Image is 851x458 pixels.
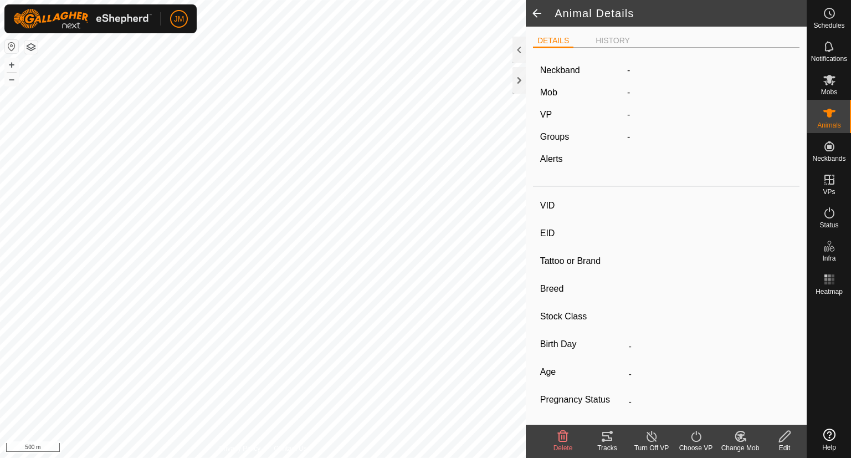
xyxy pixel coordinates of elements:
span: - [627,88,630,97]
button: Map Layers [24,40,38,54]
div: Choose VP [674,443,718,453]
div: Tracks [585,443,629,453]
span: Infra [822,255,835,262]
span: Status [819,222,838,228]
span: JM [174,13,184,25]
label: VID [540,199,624,213]
span: Heatmap [816,288,843,295]
label: Breed [540,282,624,296]
li: HISTORY [591,35,634,47]
div: Edit [762,443,807,453]
label: Age [540,365,624,379]
a: Help [807,424,851,455]
label: EID [540,226,624,241]
label: Neckband [540,64,580,77]
button: + [5,58,18,72]
label: Tattoo or Brand [540,254,624,268]
label: Alerts [540,154,563,164]
span: Notifications [811,55,847,62]
span: Neckbands [812,155,845,162]
button: Reset Map [5,40,18,53]
span: VPs [823,189,835,195]
a: Privacy Policy [219,444,261,454]
app-display-virtual-paddock-transition: - [627,110,630,119]
li: DETAILS [533,35,573,48]
img: Gallagher Logo [13,9,152,29]
span: Animals [817,122,841,129]
span: Help [822,444,836,451]
span: Mobs [821,89,837,95]
label: Groups [540,132,569,141]
label: Pregnancy Status [540,393,624,407]
label: Birth Day [540,337,624,352]
label: VP [540,110,552,119]
div: Turn Off VP [629,443,674,453]
span: Schedules [813,22,844,29]
h2: Animal Details [555,7,807,20]
label: Mob [540,88,557,97]
label: Weight [540,420,624,444]
div: Change Mob [718,443,762,453]
button: – [5,73,18,86]
div: - [623,130,797,144]
span: Delete [553,444,573,452]
label: Stock Class [540,309,624,324]
a: Contact Us [274,444,306,454]
label: - [627,64,630,77]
